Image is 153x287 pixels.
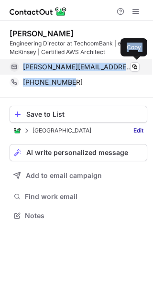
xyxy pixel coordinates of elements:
[10,167,147,184] button: Add to email campaign
[33,127,91,134] p: [GEOGRAPHIC_DATA]
[10,190,147,203] button: Find work email
[26,149,128,156] span: AI write personalized message
[13,127,21,134] img: ContactOut
[26,110,143,118] div: Save to List
[10,209,147,222] button: Notes
[10,39,147,56] div: Engineering Director at TechcomBank | ex-McKinsey | Certified AWS Architect
[10,144,147,161] button: AI write personalized message
[25,211,143,220] span: Notes
[25,192,143,201] span: Find work email
[10,29,74,38] div: [PERSON_NAME]
[130,126,147,135] a: Edit
[26,172,102,179] span: Add to email campaign
[10,106,147,123] button: Save to List
[10,6,67,17] img: ContactOut v5.3.10
[23,63,132,71] span: [PERSON_NAME][EMAIL_ADDRESS][DOMAIN_NAME]
[23,78,83,87] span: [PHONE_NUMBER]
